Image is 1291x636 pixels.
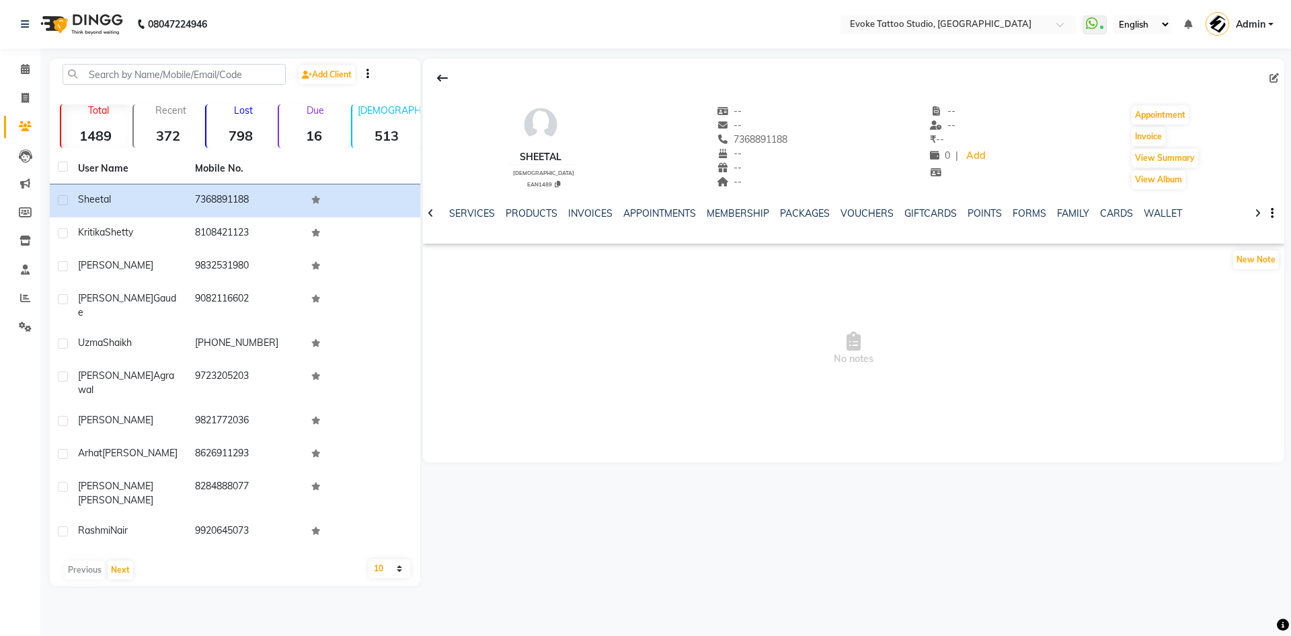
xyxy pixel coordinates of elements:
[108,561,133,579] button: Next
[717,119,742,131] span: --
[110,524,128,536] span: Nair
[1236,17,1265,32] span: Admin
[187,217,304,250] td: 8108421123
[623,207,696,219] a: APPOINTMENTS
[352,127,421,144] strong: 513
[187,405,304,438] td: 9821772036
[187,153,304,184] th: Mobile No.
[78,447,102,459] span: Arhat
[1132,127,1165,146] button: Invoice
[840,207,894,219] a: VOUCHERS
[212,104,275,116] p: Lost
[930,133,944,145] span: --
[61,127,130,144] strong: 1489
[34,5,126,43] img: logo
[78,193,111,205] span: Sheetal
[78,524,110,536] span: rashmi
[1100,207,1133,219] a: CARDS
[968,207,1002,219] a: POINTS
[78,414,153,426] span: [PERSON_NAME]
[717,147,742,160] span: --
[206,127,275,144] strong: 798
[78,337,103,349] span: Uzma
[955,149,958,163] span: |
[508,150,574,164] div: Sheetal
[148,5,207,43] b: 08047224946
[70,153,187,184] th: User Name
[1233,250,1279,269] button: New Note
[520,104,561,145] img: avatar
[449,207,495,219] a: SERVICES
[428,65,457,91] div: Back to Client
[930,105,955,117] span: --
[299,65,355,84] a: Add Client
[358,104,421,116] p: [DEMOGRAPHIC_DATA]
[930,119,955,131] span: --
[187,184,304,217] td: 7368891188
[139,104,202,116] p: Recent
[187,516,304,549] td: 9920645073
[103,337,132,349] span: Shaikh
[63,64,286,85] input: Search by Name/Mobile/Email/Code
[78,494,153,506] span: [PERSON_NAME]
[282,104,348,116] p: Due
[78,480,153,492] span: [PERSON_NAME]
[67,104,130,116] p: Total
[78,226,105,238] span: Kritika
[423,281,1284,416] span: No notes
[717,162,742,174] span: --
[1132,106,1189,125] button: Appointment
[105,226,133,238] span: Shetty
[717,176,742,188] span: --
[279,127,348,144] strong: 16
[513,170,574,176] span: [DEMOGRAPHIC_DATA]
[1144,207,1182,219] a: WALLET
[930,133,936,145] span: ₹
[78,292,153,304] span: [PERSON_NAME]
[1057,207,1089,219] a: FAMILY
[187,438,304,471] td: 8626911293
[187,250,304,283] td: 9832531980
[78,259,153,271] span: [PERSON_NAME]
[568,207,613,219] a: INVOICES
[717,105,742,117] span: --
[1206,12,1229,36] img: Admin
[930,149,950,162] span: 0
[78,369,153,382] span: [PERSON_NAME]
[707,207,769,219] a: MEMBERSHIP
[187,328,304,361] td: [PHONE_NUMBER]
[780,207,830,219] a: PACKAGES
[187,283,304,328] td: 9082116602
[964,147,987,166] a: Add
[187,361,304,405] td: 9723205203
[506,207,557,219] a: PRODUCTS
[102,447,178,459] span: [PERSON_NAME]
[1132,170,1185,189] button: View Album
[717,133,788,145] span: 7368891188
[1013,207,1046,219] a: FORMS
[187,471,304,516] td: 8284888077
[904,207,957,219] a: GIFTCARDS
[134,127,202,144] strong: 372
[1132,149,1198,168] button: View Summary
[513,179,574,188] div: EAN1489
